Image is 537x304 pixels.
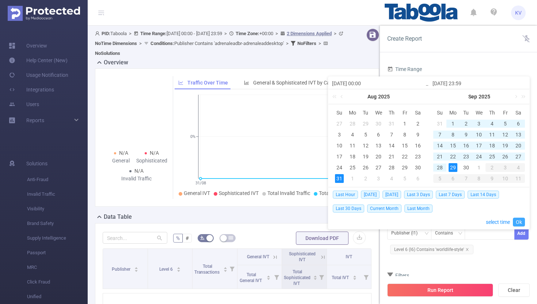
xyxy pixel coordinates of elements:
[485,163,499,172] div: 2
[335,119,344,128] div: 27
[433,79,526,88] input: End date
[127,31,134,36] span: >
[512,107,525,118] th: Sat
[460,173,473,184] td: October 7, 2025
[374,141,383,150] div: 13
[400,152,409,161] div: 22
[333,140,346,151] td: August 10, 2025
[8,6,80,21] img: Protected Media
[446,173,460,184] td: October 6, 2025
[134,266,138,268] i: icon: caret-up
[446,174,460,183] div: 6
[385,173,398,184] td: September 4, 2025
[348,119,357,128] div: 28
[296,232,349,245] button: Download PDF
[244,80,249,85] i: icon: bar-chart
[102,31,110,36] b: PID:
[184,190,210,196] span: General IVT
[150,150,159,156] span: N/A
[374,152,383,161] div: 20
[333,109,346,116] span: Su
[411,129,424,140] td: August 9, 2025
[499,162,512,173] td: October 3, 2025
[499,151,512,162] td: September 26, 2025
[498,284,530,297] button: Clear
[512,89,519,104] a: Next month (PageDown)
[348,174,357,183] div: 1
[475,163,483,172] div: 1
[9,97,39,112] a: Users
[359,129,372,140] td: August 5, 2025
[104,58,128,67] h2: Overview
[475,130,483,139] div: 10
[411,140,424,151] td: August 16, 2025
[473,140,486,151] td: September 17, 2025
[253,80,344,86] span: General & Sophisticated IVT by Category
[346,140,359,151] td: August 11, 2025
[136,157,167,165] div: Sophisticated
[227,249,237,289] i: Filter menu
[372,162,385,173] td: August 27, 2025
[333,191,358,199] span: Last Hour
[333,151,346,162] td: August 17, 2025
[398,173,411,184] td: September 5, 2025
[411,107,424,118] th: Sat
[414,119,422,128] div: 2
[374,163,383,172] div: 27
[333,107,346,118] th: Sun
[435,119,444,128] div: 31
[387,130,396,139] div: 7
[9,53,68,68] a: Help Center (New)
[359,109,372,116] span: Tu
[387,66,422,72] span: Time Range
[335,152,344,161] div: 17
[194,264,221,275] span: Total Transactions
[446,151,460,162] td: September 22, 2025
[284,41,291,46] span: >
[333,129,346,140] td: August 3, 2025
[488,130,496,139] div: 11
[335,174,344,183] div: 31
[106,157,136,165] div: General
[95,41,137,46] b: No Time Dimensions
[449,130,457,139] div: 8
[473,107,486,118] th: Wed
[475,119,483,128] div: 3
[391,227,423,239] div: Publisher (l1)
[346,162,359,173] td: August 25, 2025
[134,168,144,174] span: N/A
[385,129,398,140] td: August 7, 2025
[411,109,424,116] span: Sa
[446,118,460,129] td: September 1, 2025
[433,118,446,129] td: August 31, 2025
[475,141,483,150] div: 17
[435,152,444,161] div: 21
[465,248,469,251] i: icon: close
[247,254,269,259] span: General IVT
[462,130,471,139] div: 9
[517,89,527,104] a: Next year (Control + right)
[385,151,398,162] td: August 21, 2025
[331,89,340,104] a: Last year (Control + left)
[385,118,398,129] td: July 31, 2025
[372,173,385,184] td: September 3, 2025
[372,140,385,151] td: August 13, 2025
[137,41,144,46] span: >
[458,231,462,236] i: icon: down
[387,119,396,128] div: 31
[398,140,411,151] td: August 15, 2025
[485,129,499,140] td: September 11, 2025
[501,119,510,128] div: 5
[333,162,346,173] td: August 24, 2025
[433,109,446,116] span: Su
[178,80,183,85] i: icon: line-chart
[404,191,433,199] span: Last 3 Days
[385,109,398,116] span: Th
[222,31,229,36] span: >
[297,41,316,46] b: No Filters
[385,140,398,151] td: August 14, 2025
[229,236,233,240] i: icon: table
[387,174,396,183] div: 4
[95,31,345,56] span: Taboola [DATE] 00:00 - [DATE] 23:59 +00:00
[488,141,496,150] div: 18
